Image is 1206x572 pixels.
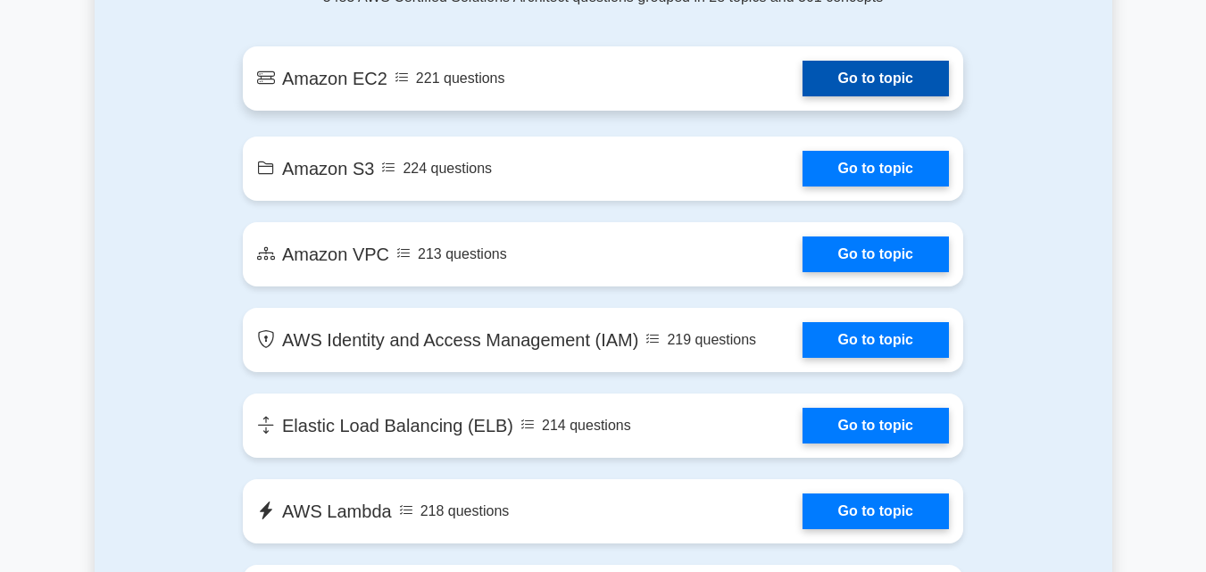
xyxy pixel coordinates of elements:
a: Go to topic [803,408,949,444]
a: Go to topic [803,236,949,272]
a: Go to topic [803,322,949,358]
a: Go to topic [803,151,949,187]
a: Go to topic [803,493,949,529]
a: Go to topic [803,61,949,96]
